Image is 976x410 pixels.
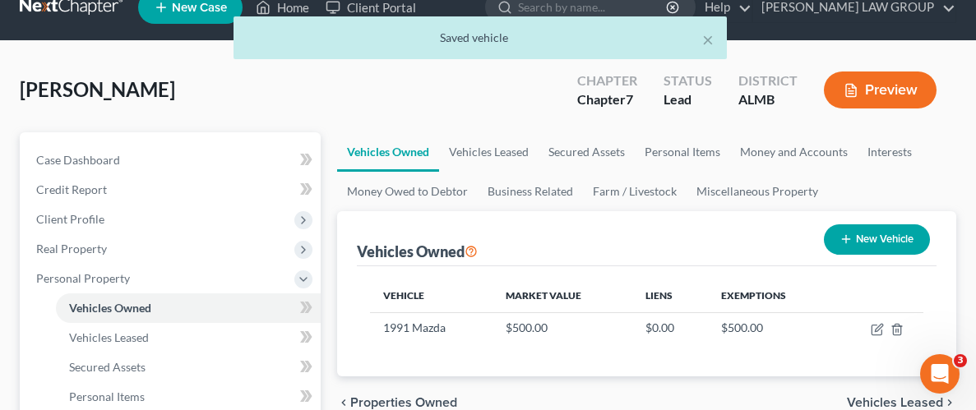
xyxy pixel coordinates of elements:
[687,172,828,211] a: Miscellaneous Property
[493,312,632,343] td: $500.00
[583,172,687,211] a: Farm / Livestock
[626,91,633,107] span: 7
[664,90,712,109] div: Lead
[337,172,478,211] a: Money Owed to Debtor
[36,153,120,167] span: Case Dashboard
[954,354,967,367] span: 3
[539,132,635,172] a: Secured Assets
[577,71,637,90] div: Chapter
[357,242,478,261] div: Vehicles Owned
[664,71,712,90] div: Status
[708,312,833,343] td: $500.00
[247,30,714,46] div: Saved vehicle
[730,132,858,172] a: Money and Accounts
[337,396,457,409] button: chevron_left Properties Owned
[337,132,439,172] a: Vehicles Owned
[172,2,227,14] span: New Case
[632,312,708,343] td: $0.00
[708,279,833,312] th: Exemptions
[943,396,956,409] i: chevron_right
[920,354,960,394] iframe: Intercom live chat
[69,389,145,403] span: Personal Items
[847,396,943,409] span: Vehicles Leased
[350,396,457,409] span: Properties Owned
[69,330,149,344] span: Vehicles Leased
[577,90,637,109] div: Chapter
[370,279,492,312] th: Vehicle
[439,132,539,172] a: Vehicles Leased
[23,145,321,175] a: Case Dashboard
[847,396,956,409] button: Vehicles Leased chevron_right
[493,279,632,312] th: Market Value
[738,71,798,90] div: District
[370,312,492,343] td: 1991 Mazda
[69,360,146,374] span: Secured Assets
[478,172,583,211] a: Business Related
[632,279,708,312] th: Liens
[702,30,714,49] button: ×
[56,323,321,352] a: Vehicles Leased
[20,77,175,101] span: [PERSON_NAME]
[36,182,107,196] span: Credit Report
[337,396,350,409] i: chevron_left
[738,90,798,109] div: ALMB
[858,132,922,172] a: Interests
[56,352,321,382] a: Secured Assets
[56,293,321,323] a: Vehicles Owned
[23,175,321,205] a: Credit Report
[824,71,937,108] button: Preview
[36,242,107,256] span: Real Property
[36,271,130,285] span: Personal Property
[36,212,104,226] span: Client Profile
[69,301,151,315] span: Vehicles Owned
[635,132,730,172] a: Personal Items
[824,224,930,255] button: New Vehicle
